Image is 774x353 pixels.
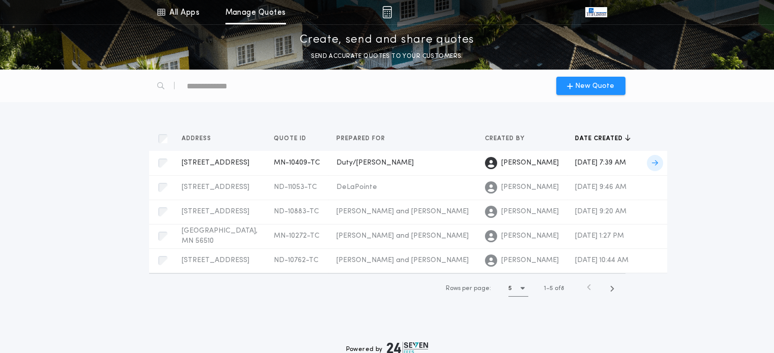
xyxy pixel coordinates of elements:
[575,81,614,91] span: New Quote
[501,158,559,168] span: [PERSON_NAME]
[182,183,249,191] span: [STREET_ADDRESS]
[300,32,474,48] p: Create, send and share quotes
[575,256,628,264] span: [DATE] 10:44 AM
[336,208,469,215] span: [PERSON_NAME] and [PERSON_NAME]
[182,159,249,167] span: [STREET_ADDRESS]
[501,182,559,192] span: [PERSON_NAME]
[501,231,559,241] span: [PERSON_NAME]
[485,134,532,144] button: Created by
[501,207,559,217] span: [PERSON_NAME]
[508,280,528,297] button: 5
[544,285,546,292] span: 1
[556,77,625,95] button: New Quote
[336,256,469,264] span: [PERSON_NAME] and [PERSON_NAME]
[274,183,317,191] span: ND-11053-TC
[182,227,257,245] span: [GEOGRAPHIC_DATA], MN 56510
[575,135,625,143] span: Date created
[382,6,392,18] img: img
[575,134,630,144] button: Date created
[485,135,527,143] span: Created by
[274,208,319,215] span: ND-10883-TC
[555,284,564,293] span: of 8
[575,232,624,240] span: [DATE] 1:27 PM
[274,134,314,144] button: Quote ID
[575,159,626,167] span: [DATE] 7:39 AM
[182,135,213,143] span: Address
[508,283,512,294] h1: 5
[274,232,320,240] span: MN-10272-TC
[336,183,377,191] span: DeLaPointe
[182,134,219,144] button: Address
[575,208,626,215] span: [DATE] 9:20 AM
[575,183,626,191] span: [DATE] 9:46 AM
[336,232,469,240] span: [PERSON_NAME] and [PERSON_NAME]
[336,135,387,143] span: Prepared for
[274,256,319,264] span: ND-10762-TC
[501,255,559,266] span: [PERSON_NAME]
[585,7,607,17] img: vs-icon
[446,285,491,292] span: Rows per page:
[274,159,320,167] span: MN-10409-TC
[311,51,463,61] p: SEND ACCURATE QUOTES TO YOUR CUSTOMERS.
[550,285,553,292] span: 5
[182,208,249,215] span: [STREET_ADDRESS]
[182,256,249,264] span: [STREET_ADDRESS]
[274,135,308,143] span: Quote ID
[336,159,414,167] span: Duty/[PERSON_NAME]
